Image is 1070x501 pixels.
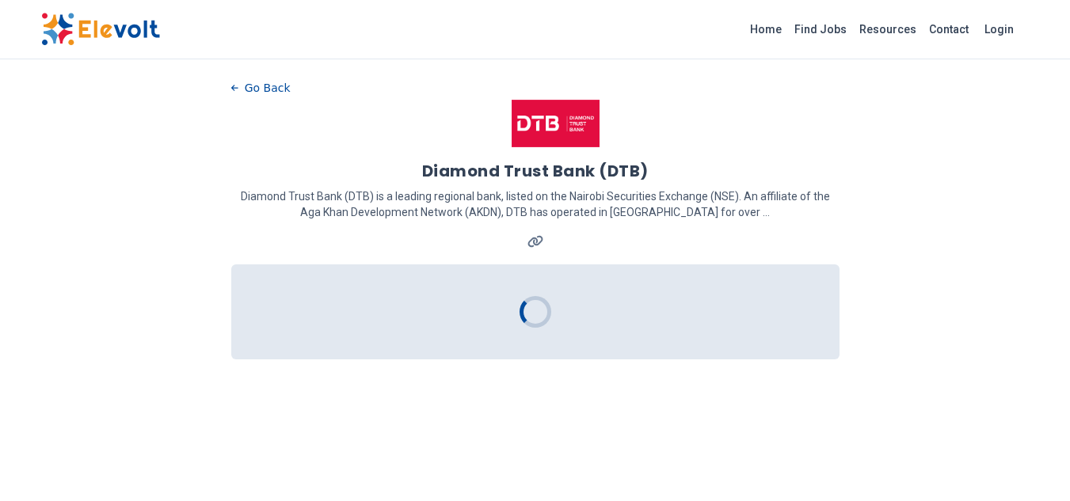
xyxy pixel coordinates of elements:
h1: Diamond Trust Bank (DTB) [422,160,649,182]
button: Go Back [231,76,291,100]
a: Home [744,17,788,42]
a: Contact [923,17,975,42]
div: Loading... [516,294,554,331]
a: Find Jobs [788,17,853,42]
img: Elevolt [41,13,160,46]
a: Login [975,13,1023,45]
p: Diamond Trust Bank (DTB) is a leading regional bank, listed on the Nairobi Securities Exchange (N... [231,188,840,220]
img: Diamond Trust Bank (DTB) [512,100,600,147]
a: Resources [853,17,923,42]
